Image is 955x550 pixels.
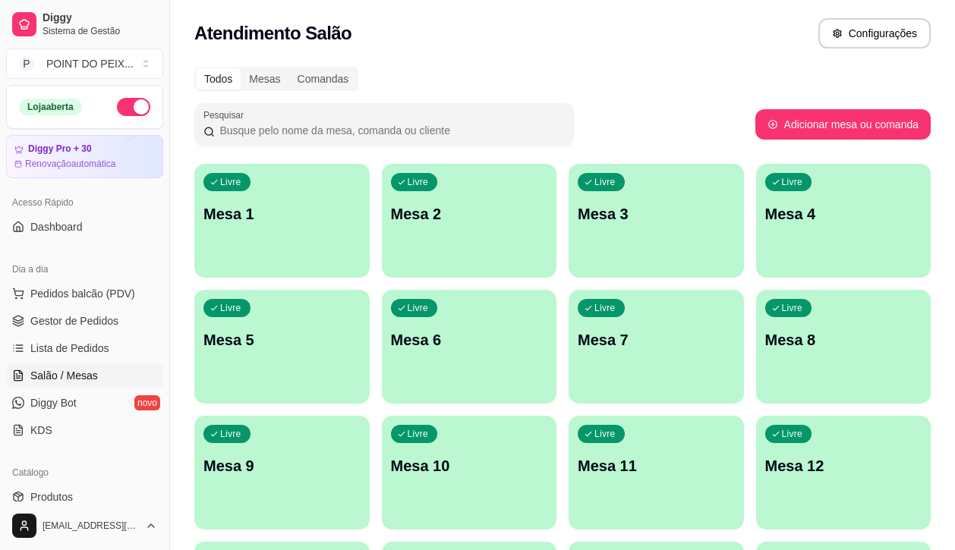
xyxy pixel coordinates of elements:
[220,176,241,188] p: Livre
[203,203,361,225] p: Mesa 1
[765,455,922,476] p: Mesa 12
[6,418,163,442] a: KDS
[194,21,351,46] h2: Atendimento Salão
[408,302,429,314] p: Livre
[6,215,163,239] a: Dashboard
[408,428,429,440] p: Livre
[569,164,744,278] button: LivreMesa 3
[382,416,557,530] button: LivreMesa 10
[25,158,115,170] article: Renovação automática
[408,176,429,188] p: Livre
[594,302,616,314] p: Livre
[30,341,109,356] span: Lista de Pedidos
[6,460,163,485] div: Catálogo
[19,56,34,71] span: P
[756,416,931,530] button: LivreMesa 12
[203,455,361,476] p: Mesa 9
[194,164,370,278] button: LivreMesa 1
[765,203,922,225] p: Mesa 4
[6,135,163,178] a: Diggy Pro + 30Renovaçãoautomática
[756,164,931,278] button: LivreMesa 4
[241,68,288,90] div: Mesas
[569,290,744,404] button: LivreMesa 7
[30,219,83,234] span: Dashboard
[117,98,150,116] button: Alterar Status
[6,508,163,544] button: [EMAIL_ADDRESS][DOMAIN_NAME]
[569,416,744,530] button: LivreMesa 11
[578,203,735,225] p: Mesa 3
[215,123,565,138] input: Pesquisar
[220,428,241,440] p: Livre
[594,176,616,188] p: Livre
[30,489,73,504] span: Produtos
[30,423,52,438] span: KDS
[765,329,922,350] p: Mesa 8
[46,56,134,71] div: POINT DO PEIX ...
[382,290,557,404] button: LivreMesa 6
[6,257,163,281] div: Dia a dia
[43,11,157,25] span: Diggy
[6,6,163,42] a: DiggySistema de Gestão
[220,302,241,314] p: Livre
[6,49,163,79] button: Select a team
[30,368,98,383] span: Salão / Mesas
[578,329,735,350] p: Mesa 7
[203,108,249,121] label: Pesquisar
[43,25,157,37] span: Sistema de Gestão
[6,190,163,215] div: Acesso Rápido
[578,455,735,476] p: Mesa 11
[6,309,163,333] a: Gestor de Pedidos
[28,143,92,155] article: Diggy Pro + 30
[782,302,803,314] p: Livre
[6,363,163,388] a: Salão / Mesas
[194,416,370,530] button: LivreMesa 9
[19,99,82,115] div: Loja aberta
[30,395,77,410] span: Diggy Bot
[196,68,241,90] div: Todos
[818,18,931,49] button: Configurações
[391,203,548,225] p: Mesa 2
[382,164,557,278] button: LivreMesa 2
[756,290,931,404] button: LivreMesa 8
[30,313,118,328] span: Gestor de Pedidos
[391,329,548,350] p: Mesa 6
[594,428,616,440] p: Livre
[755,109,931,140] button: Adicionar mesa ou comanda
[6,281,163,306] button: Pedidos balcão (PDV)
[6,336,163,360] a: Lista de Pedidos
[391,455,548,476] p: Mesa 10
[782,428,803,440] p: Livre
[203,329,361,350] p: Mesa 5
[289,68,358,90] div: Comandas
[30,286,135,301] span: Pedidos balcão (PDV)
[782,176,803,188] p: Livre
[6,485,163,509] a: Produtos
[6,391,163,415] a: Diggy Botnovo
[194,290,370,404] button: LivreMesa 5
[43,520,139,532] span: [EMAIL_ADDRESS][DOMAIN_NAME]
